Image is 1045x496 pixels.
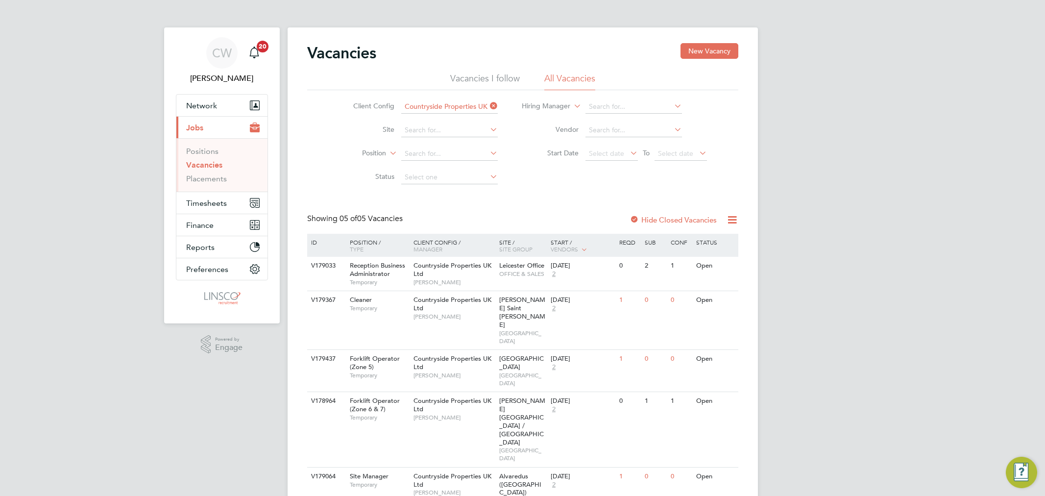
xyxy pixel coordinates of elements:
[350,296,372,304] span: Cleaner
[186,221,214,230] span: Finance
[617,392,642,410] div: 0
[694,291,736,309] div: Open
[401,124,498,137] input: Search for...
[668,392,694,410] div: 1
[215,344,243,352] span: Engage
[642,468,668,486] div: 0
[186,265,228,274] span: Preferences
[551,481,557,489] span: 2
[307,214,405,224] div: Showing
[522,149,579,157] label: Start Date
[617,234,642,250] div: Reqd
[350,481,409,489] span: Temporary
[585,100,682,114] input: Search for...
[215,335,243,344] span: Powered by
[551,245,578,253] span: Vendors
[551,355,614,363] div: [DATE]
[617,291,642,309] div: 1
[551,472,614,481] div: [DATE]
[176,192,267,214] button: Timesheets
[617,468,642,486] div: 1
[413,261,491,278] span: Countryside Properties UK Ltd
[411,234,497,257] div: Client Config /
[413,278,494,286] span: [PERSON_NAME]
[309,350,343,368] div: V179437
[338,125,394,134] label: Site
[413,313,494,321] span: [PERSON_NAME]
[551,405,557,414] span: 2
[680,43,738,59] button: New Vacancy
[551,262,614,270] div: [DATE]
[186,160,222,170] a: Vacancies
[642,291,668,309] div: 0
[522,125,579,134] label: Vendor
[338,172,394,181] label: Status
[350,245,364,253] span: Type
[413,472,491,489] span: Countryside Properties UK Ltd
[551,296,614,304] div: [DATE]
[309,392,343,410] div: V178964
[340,214,357,223] span: 05 of
[642,257,668,275] div: 2
[544,73,595,90] li: All Vacancies
[617,350,642,368] div: 1
[350,372,409,379] span: Temporary
[642,350,668,368] div: 0
[668,291,694,309] div: 0
[551,270,557,278] span: 2
[499,372,546,387] span: [GEOGRAPHIC_DATA]
[551,397,614,405] div: [DATE]
[176,236,267,258] button: Reports
[186,174,227,183] a: Placements
[499,270,546,278] span: OFFICE & SALES
[413,397,491,413] span: Countryside Properties UK Ltd
[309,468,343,486] div: V179064
[642,392,668,410] div: 1
[499,296,545,329] span: [PERSON_NAME] Saint [PERSON_NAME]
[350,472,389,480] span: Site Manager
[1006,457,1037,488] button: Engage Resource Center
[338,101,394,110] label: Client Config
[350,304,409,312] span: Temporary
[668,257,694,275] div: 1
[499,354,544,371] span: [GEOGRAPHIC_DATA]
[309,257,343,275] div: V179033
[694,350,736,368] div: Open
[309,291,343,309] div: V179367
[350,261,405,278] span: Reception Business Administrator
[164,27,280,323] nav: Main navigation
[176,290,268,306] a: Go to home page
[186,147,219,156] a: Positions
[257,41,268,52] span: 20
[413,245,442,253] span: Manager
[413,372,494,379] span: [PERSON_NAME]
[499,329,546,345] span: [GEOGRAPHIC_DATA]
[176,117,267,138] button: Jobs
[342,234,411,257] div: Position /
[350,354,400,371] span: Forklift Operator (Zone 5)
[401,171,498,184] input: Select one
[551,363,557,372] span: 2
[548,234,617,258] div: Start /
[186,243,215,252] span: Reports
[499,446,546,462] span: [GEOGRAPHIC_DATA]
[401,100,498,114] input: Search for...
[658,149,693,158] span: Select date
[307,43,376,63] h2: Vacancies
[551,304,557,313] span: 2
[201,290,242,306] img: linsco-logo-retina.png
[497,234,548,257] div: Site /
[668,468,694,486] div: 0
[499,397,545,446] span: [PERSON_NAME][GEOGRAPHIC_DATA] / [GEOGRAPHIC_DATA]
[176,138,267,192] div: Jobs
[350,278,409,286] span: Temporary
[640,147,653,159] span: To
[668,350,694,368] div: 0
[642,234,668,250] div: Sub
[499,261,544,270] span: Leicester Office
[186,198,227,208] span: Timesheets
[176,95,267,116] button: Network
[309,234,343,250] div: ID
[585,124,682,137] input: Search for...
[176,214,267,236] button: Finance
